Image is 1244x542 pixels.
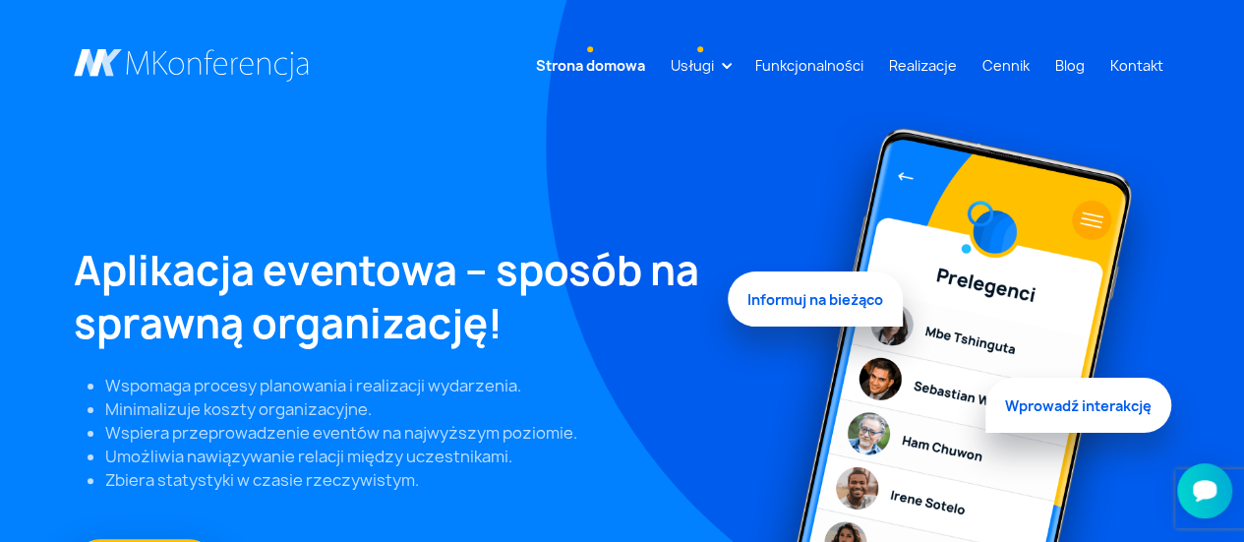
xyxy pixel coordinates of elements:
[105,445,704,468] li: Umożliwia nawiązywanie relacji między uczestnikami.
[881,47,965,84] a: Realizacje
[105,374,704,397] li: Wspomaga procesy planowania i realizacji wydarzenia.
[747,47,871,84] a: Funkcjonalności
[975,47,1037,84] a: Cennik
[105,397,704,421] li: Minimalizuje koszty organizacyjne.
[1047,47,1093,84] a: Blog
[105,421,704,445] li: Wspiera przeprowadzenie eventów na najwyższym poziomie.
[663,47,722,84] a: Usługi
[1102,47,1171,84] a: Kontakt
[105,468,704,492] li: Zbiera statystyki w czasie rzeczywistym.
[1177,463,1232,518] iframe: Smartsupp widget button
[74,244,704,350] h1: Aplikacja eventowa – sposób na sprawną organizację!
[985,373,1171,428] span: Wprowadź interakcję
[728,277,903,332] span: Informuj na bieżąco
[528,47,653,84] a: Strona domowa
